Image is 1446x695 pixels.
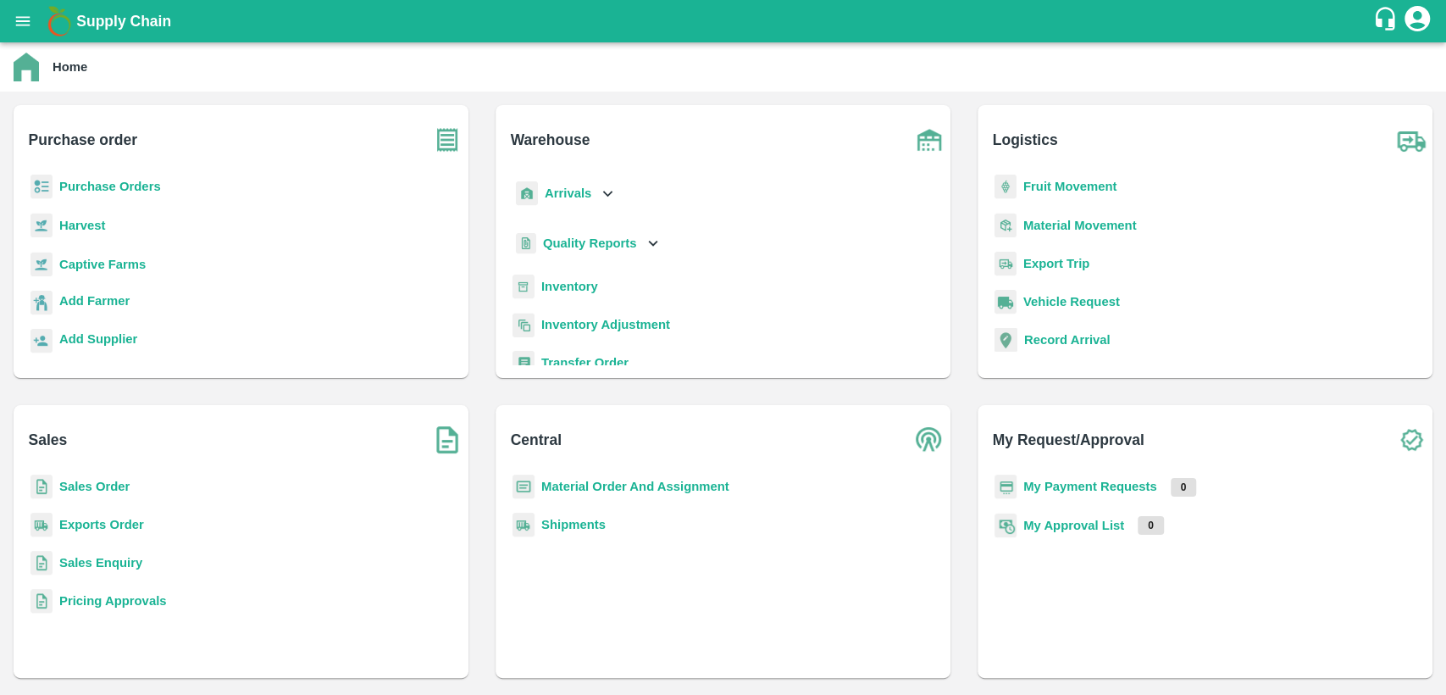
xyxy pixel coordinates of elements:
a: Add Farmer [59,292,130,314]
a: Material Movement [1023,219,1137,232]
p: 0 [1171,478,1197,497]
b: Add Farmer [59,294,130,308]
img: truck [1390,119,1432,161]
b: Purchase order [29,128,137,152]
a: Fruit Movement [1023,180,1117,193]
img: whTransfer [512,351,535,375]
img: approval [994,513,1017,538]
a: Vehicle Request [1023,295,1120,309]
img: payment [994,475,1017,499]
b: Add Supplier [59,332,137,346]
img: supplier [30,329,53,353]
a: Transfer Order [541,356,629,370]
img: whInventory [512,275,535,299]
a: Record Arrival [1024,333,1111,347]
img: purchase [426,119,468,161]
img: recordArrival [994,328,1017,352]
button: open drawer [3,2,42,41]
a: Captive Farms [59,258,146,271]
div: Arrivals [512,175,618,213]
a: Inventory Adjustment [541,318,670,331]
a: My Approval List [1023,519,1124,532]
p: 0 [1138,516,1164,535]
img: reciept [30,175,53,199]
img: material [994,213,1017,238]
img: central [908,419,950,461]
b: Home [53,60,87,74]
img: whArrival [516,181,538,206]
a: Material Order And Assignment [541,480,729,493]
img: logo [42,4,76,38]
a: Harvest [59,219,105,232]
a: Add Supplier [59,330,137,353]
img: shipments [512,513,535,537]
img: sales [30,589,53,614]
img: farmer [30,291,53,315]
a: Pricing Approvals [59,594,166,608]
img: delivery [994,252,1017,276]
a: Shipments [541,518,606,531]
b: My Request/Approval [993,428,1144,452]
img: fruit [994,175,1017,199]
b: Arrivals [545,186,591,200]
div: account of current user [1402,3,1432,39]
img: check [1390,419,1432,461]
a: Export Trip [1023,257,1089,270]
a: Inventory [541,280,598,293]
img: soSales [426,419,468,461]
div: Quality Reports [512,226,662,261]
div: customer-support [1372,6,1402,36]
img: warehouse [908,119,950,161]
img: home [14,53,39,81]
a: Supply Chain [76,9,1372,33]
img: centralMaterial [512,475,535,499]
b: Logistics [993,128,1058,152]
a: Sales Enquiry [59,556,142,570]
img: qualityReport [516,233,536,254]
b: Sales [29,428,68,452]
img: harvest [30,213,53,238]
a: Exports Order [59,518,144,531]
b: Central [511,428,562,452]
b: Warehouse [511,128,590,152]
a: Purchase Orders [59,180,161,193]
img: inventory [512,313,535,337]
b: Quality Reports [543,236,637,250]
a: My Payment Requests [1023,480,1157,493]
a: Sales Order [59,480,130,493]
img: sales [30,551,53,575]
img: harvest [30,252,53,277]
img: shipments [30,513,53,537]
b: Supply Chain [76,13,171,30]
img: vehicle [994,290,1017,314]
img: sales [30,475,53,499]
